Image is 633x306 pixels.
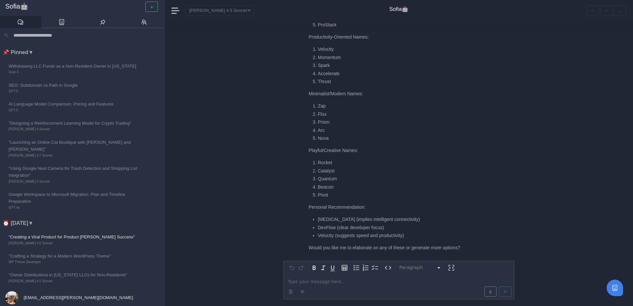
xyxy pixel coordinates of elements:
li: Thrust [318,78,483,85]
button: Inline code format [383,263,393,272]
span: WP Theme Developer [9,260,141,265]
li: Flux [318,111,483,118]
span: "Creating a Viral Product for Product [PERSON_NAME] Success" [9,233,141,240]
span: "Crafting a Strategy for a Modern WordPress Theme" [9,253,141,260]
li: Prism [318,119,483,126]
span: Google Workspace to Microsoft Migration: Plan and Timeline Preparation [9,191,141,205]
span: [PERSON_NAME] 4 Sonnet [9,127,141,132]
span: Grok 4 [9,70,141,75]
span: "Using Google Nest Camera for Trash Detection and Shopping List Integration" [9,165,141,179]
p: Would you like me to elaborate on any of these or generate more options? [309,244,483,251]
span: AI Language Model Comparison: Pricing and Features [9,101,141,107]
li: Beacon [318,184,483,191]
li: DevFlow (clear developer focus) [318,224,483,231]
p: Personal Recommendation: [309,204,483,211]
span: [PERSON_NAME] 4.5 Sonnet [9,241,141,246]
span: "Designing a Reinforcement Learning Model for Crypto Trading" [9,120,141,127]
li: 📌 Pinned ▼ [3,48,165,57]
li: Nova [318,135,483,142]
li: Zap [318,103,483,109]
h4: Sofia🤖 [389,6,409,13]
p: Playful/Creative Names: [309,147,483,154]
li: Velocity (suggests speed and productivity) [318,232,483,239]
input: Search conversations [11,31,161,40]
span: [PERSON_NAME] 4.5 Sonnet [9,279,141,284]
li: Catalyst [318,168,483,174]
li: Momentum [318,54,483,61]
button: Bulleted list [352,263,361,272]
button: Block type [397,263,444,272]
button: Check list [370,263,379,272]
li: ProStack [318,21,483,28]
span: "Owner Distributions in [US_STATE] LLCs for Non-Residents" [9,271,141,278]
span: GPT-5 [9,108,141,113]
li: Rocket [318,159,483,166]
button: Underline [328,263,337,272]
li: Arc [318,127,483,134]
span: SEO: Subdomain vs Path in Google [9,82,141,89]
li: Pivot [318,192,483,199]
span: GPT-5 [9,89,141,94]
li: ⏰ [DATE] ▼ [3,219,165,228]
span: GPT-4o [9,205,141,210]
li: Velocity [318,46,483,53]
a: Sofia🤖 [5,3,159,11]
p: Productivity-Oriented Names: [309,34,483,41]
div: toggle group [352,263,379,272]
span: Withdrawing LLC Funds as a Non-Resident Owner in [US_STATE] [9,63,141,70]
span: [PERSON_NAME] 4 Sonnet [9,179,141,184]
span: [EMAIL_ADDRESS][PERSON_NAME][DOMAIN_NAME] [22,295,133,300]
li: Spark [318,62,483,69]
p: Minimalist/Modern Names: [309,90,483,97]
span: [PERSON_NAME] 3.7 Sonnet [9,153,141,158]
li: [MEDICAL_DATA] (implies intelligent connectivity) [318,216,483,223]
div: editable markdown [284,274,514,299]
button: Numbered list [361,263,370,272]
li: Accelerate [318,70,483,77]
span: "Launching an Online Cat Boutique with [PERSON_NAME] and [PERSON_NAME]" [9,139,141,153]
button: Italic [319,263,328,272]
button: Bold [310,263,319,272]
li: Quantum [318,175,483,182]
